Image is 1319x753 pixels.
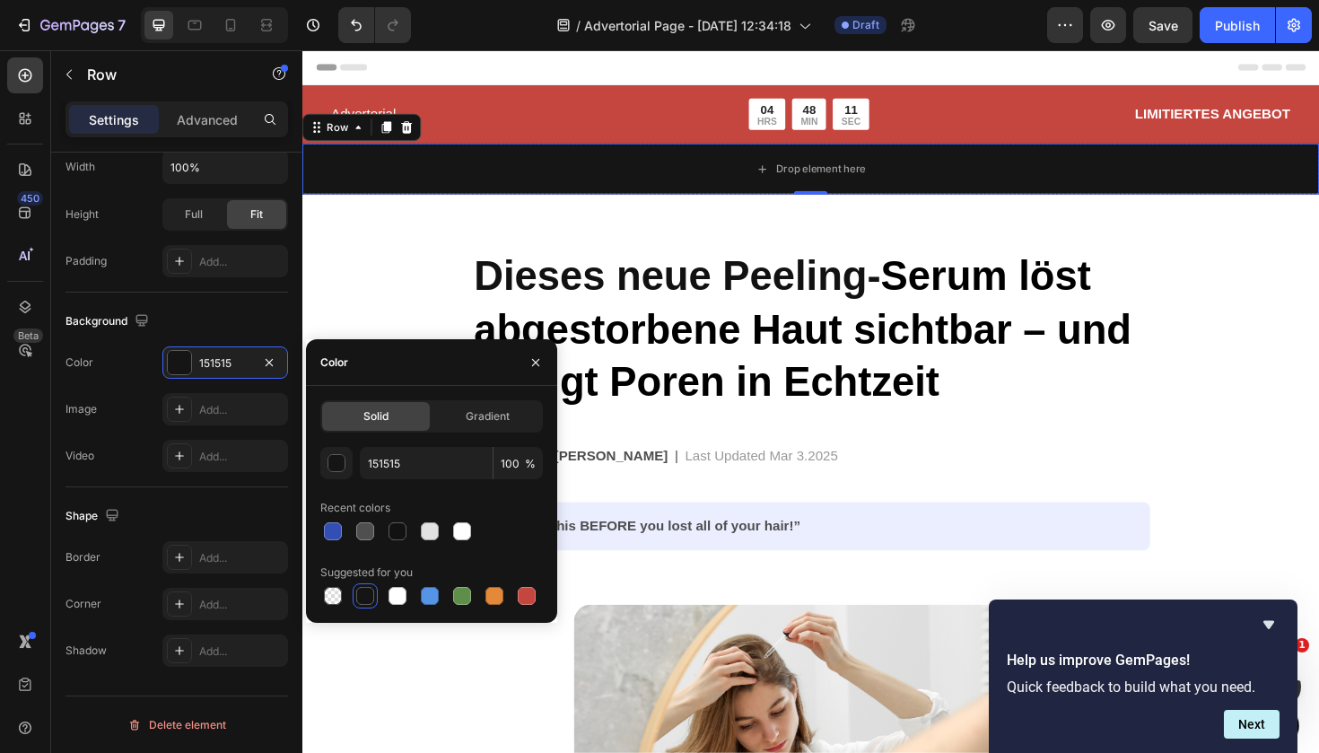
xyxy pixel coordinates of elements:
[17,191,43,206] div: 450
[199,402,284,418] div: Add...
[199,449,284,465] div: Add...
[66,643,107,659] div: Shadow
[66,596,101,612] div: Corner
[482,55,502,71] div: 04
[163,151,287,183] input: Auto
[177,110,238,129] p: Advanced
[360,447,493,479] input: Eg: FFFFFF
[66,355,93,371] div: Color
[320,355,348,371] div: Color
[66,159,95,175] div: Width
[250,206,263,223] span: Fit
[66,448,94,464] div: Video
[338,7,411,43] div: Undo/Redo
[66,206,99,223] div: Height
[1258,614,1280,635] button: Hide survey
[1133,7,1192,43] button: Save
[266,422,387,437] strong: [PERSON_NAME]
[199,644,284,660] div: Add...
[405,419,567,441] p: Last Updated Mar 3.2025
[571,71,591,81] p: SEC
[852,17,879,33] span: Draft
[89,110,139,129] p: Settings
[66,253,107,269] div: Padding
[320,500,390,516] div: Recent colors
[711,56,1048,81] div: Rich Text Editor. Editing area: main
[1295,638,1309,652] span: 1
[363,408,389,425] span: Solid
[466,408,510,425] span: Gradient
[302,50,1319,753] iframe: Design area
[179,403,233,457] img: gempages_432750572815254551-1cdc50dc-f7cb-47fc-9e48-fabfccceccbf.png
[66,549,100,565] div: Border
[528,55,546,71] div: 48
[584,16,791,35] span: Advertorial Page - [DATE] 12:34:18
[528,71,546,81] p: MIN
[576,16,581,35] span: /
[199,254,284,270] div: Add...
[118,14,126,36] p: 7
[181,215,878,375] span: Serum löst abgestorbene Haut sichtbar – und reinigt Poren in Echtzeit
[199,550,284,566] div: Add...
[571,55,591,71] div: 11
[249,419,387,441] p: By
[1149,18,1178,33] span: Save
[199,597,284,613] div: Add...
[712,57,1046,79] p: LIMITIERTES ANGEBOT
[214,495,867,513] p: “Read This BEFORE you lost all of your hair!”
[179,210,897,381] h2: Rich Text Editor. Editing area: main
[87,64,240,85] p: Row
[525,456,536,472] span: %
[185,206,203,223] span: Full
[127,714,226,736] div: Delete element
[7,7,134,43] button: 7
[320,565,413,581] div: Suggested for you
[1200,7,1275,43] button: Publish
[482,71,502,81] p: HRS
[66,310,153,334] div: Background
[13,328,43,343] div: Beta
[22,74,52,90] div: Row
[66,711,288,740] button: Delete element
[66,504,123,529] div: Shape
[1007,679,1280,696] p: Quick feedback to build what you need.
[1224,710,1280,739] button: Next question
[502,118,597,133] div: Drop element here
[199,355,251,372] div: 151515
[394,419,397,441] p: |
[181,212,895,380] p: Dieses neue Peeling-
[1215,16,1260,35] div: Publish
[66,401,97,417] div: Image
[1007,614,1280,739] div: Help us improve GemPages!
[1007,650,1280,671] h2: Help us improve GemPages!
